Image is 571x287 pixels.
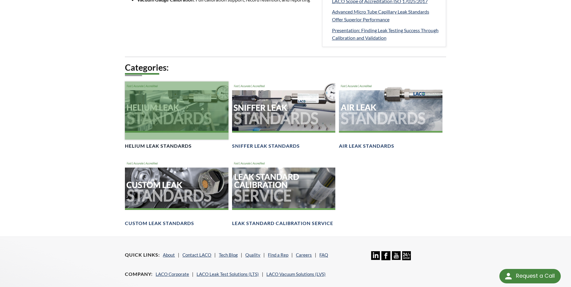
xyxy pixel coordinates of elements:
a: Contact LACO [182,252,211,258]
a: Sniffer Leak Standards headerSniffer Leak Standards [232,82,335,149]
a: Helium Leak Standards headerHelium Leak Standards [125,82,228,149]
h4: Quick Links [125,252,160,258]
span: Presentation: Finding Leak Testing Success Through Calibration and Validation [332,27,439,41]
h4: Company [125,271,153,277]
a: About [163,252,175,258]
a: LACO Vacuum Solutions (LVS) [266,271,326,277]
img: 24/7 Support Icon [402,251,411,260]
h4: Sniffer Leak Standards [232,143,300,149]
div: Request a Call [499,269,561,283]
a: LACO Leak Test Solutions (LTS) [197,271,259,277]
a: Find a Rep [268,252,288,258]
a: Leak Standard Calibration Service headerLeak Standard Calibration Service [232,159,335,227]
a: Quality [245,252,260,258]
a: LACO Corporate [156,271,189,277]
h2: Categories: [125,62,446,73]
span: Advanced Micro Tube Capillary Leak Standards Offer Superior Performance [332,9,429,22]
a: Air Leak Standards headerAir Leak Standards [339,82,442,149]
div: Request a Call [516,269,555,283]
a: 24/7 Support [402,256,411,261]
h4: Custom Leak Standards [125,220,194,227]
h4: Leak Standard Calibration Service [232,220,333,227]
h4: Air Leak Standards [339,143,394,149]
img: round button [504,271,513,281]
a: Advanced Micro Tube Capillary Leak Standards Offer Superior Performance [332,8,441,23]
a: Presentation: Finding Leak Testing Success Through Calibration and Validation [332,26,441,42]
a: FAQ [319,252,328,258]
a: Careers [296,252,312,258]
a: Customer Leak Standards headerCustom Leak Standards [125,159,228,227]
a: Tech Blog [219,252,238,258]
h4: Helium Leak Standards [125,143,192,149]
